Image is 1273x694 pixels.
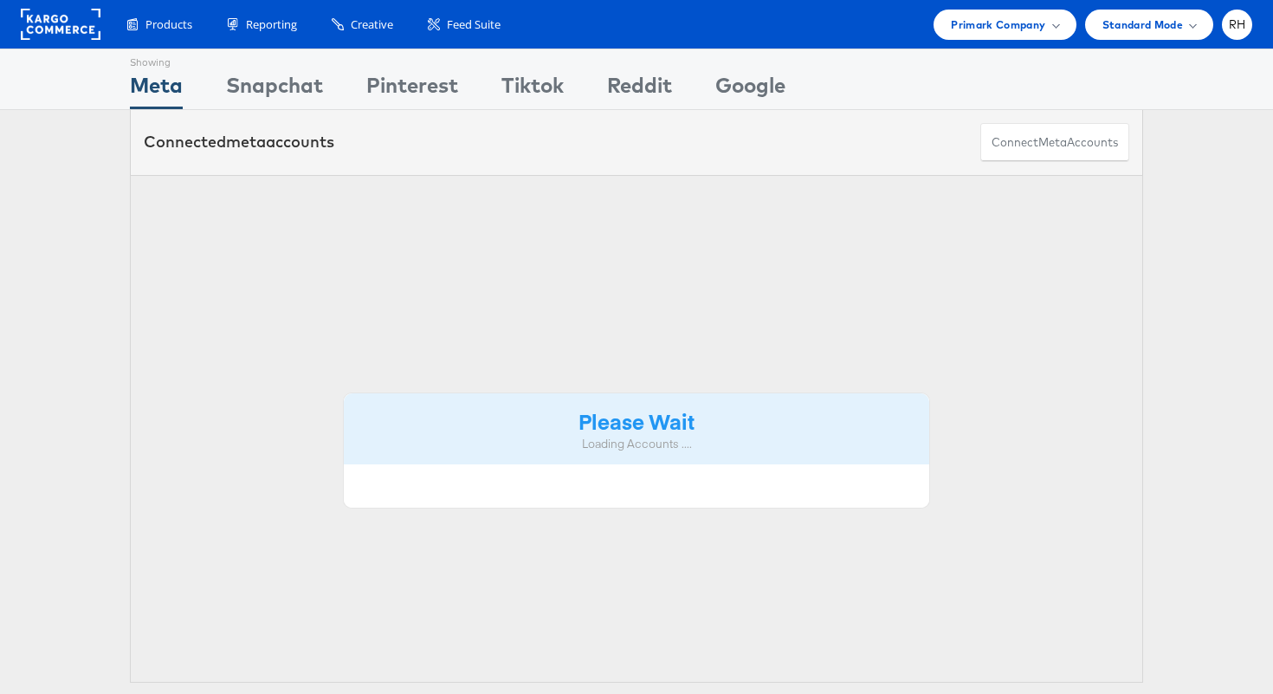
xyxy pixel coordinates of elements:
div: Meta [130,70,183,109]
div: Snapchat [226,70,323,109]
span: Standard Mode [1102,16,1183,34]
span: Creative [351,16,393,33]
div: Tiktok [501,70,564,109]
div: Showing [130,49,183,70]
span: meta [226,132,266,152]
div: Connected accounts [144,131,334,153]
span: RH [1229,19,1246,30]
strong: Please Wait [578,406,695,435]
button: ConnectmetaAccounts [980,123,1129,162]
span: Feed Suite [447,16,501,33]
span: Products [145,16,192,33]
div: Pinterest [366,70,458,109]
span: meta [1038,134,1067,151]
span: Reporting [246,16,297,33]
span: Primark Company [951,16,1045,34]
div: Google [715,70,785,109]
div: Reddit [607,70,672,109]
div: Loading Accounts .... [357,436,916,452]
